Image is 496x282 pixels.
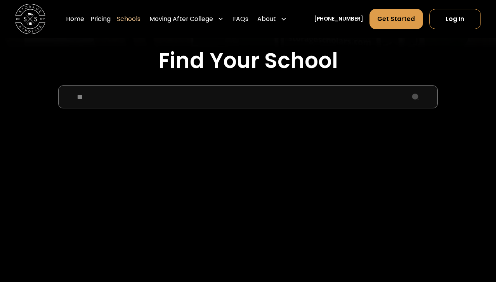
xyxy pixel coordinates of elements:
[15,4,45,34] img: Storage Scholars main logo
[117,9,140,30] a: Schools
[90,9,111,30] a: Pricing
[369,9,423,30] a: Get Started
[255,9,290,30] div: About
[149,14,213,23] div: Moving After College
[146,9,227,30] div: Moving After College
[429,9,481,30] a: Log In
[15,48,481,73] h2: Find Your School
[66,9,84,30] a: Home
[314,15,363,23] a: [PHONE_NUMBER]
[257,14,276,23] div: About
[233,9,248,30] a: FAQs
